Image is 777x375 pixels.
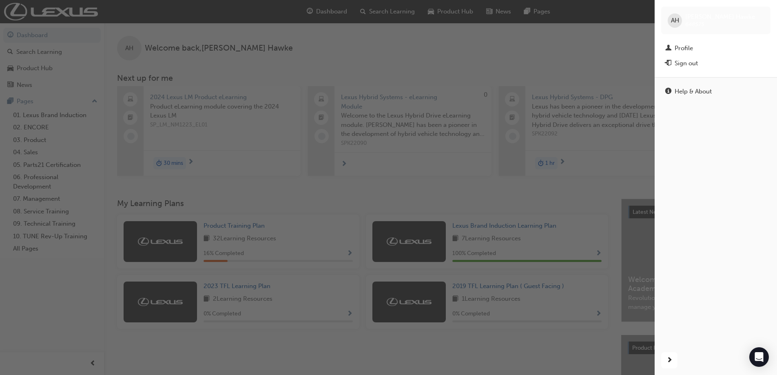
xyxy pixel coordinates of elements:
[675,59,698,68] div: Sign out
[665,45,671,52] span: man-icon
[666,355,673,366] span: next-icon
[749,347,769,367] div: Open Intercom Messenger
[675,87,712,96] div: Help & About
[671,16,679,25] span: AH
[661,41,770,56] a: Profile
[685,21,704,28] span: 648575
[665,88,671,95] span: info-icon
[661,56,770,71] button: Sign out
[665,60,671,67] span: exit-icon
[661,84,770,99] a: Help & About
[675,44,693,53] div: Profile
[685,13,755,20] span: [PERSON_NAME] Hawke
